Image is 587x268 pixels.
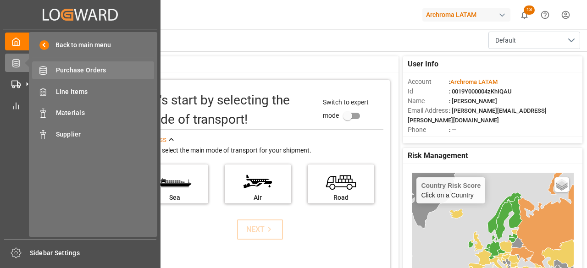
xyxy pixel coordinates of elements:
span: Materials [56,108,155,118]
span: Phone [408,125,449,135]
span: Line Items [56,87,155,97]
div: NEXT [246,224,274,235]
span: Back to main menu [49,40,111,50]
span: Archroma LATAM [450,78,498,85]
h4: Country Risk Score [421,182,481,189]
a: Layers [554,177,569,192]
span: User Info [408,59,438,70]
button: show 13 new notifications [514,5,535,25]
a: Supplier [32,125,154,143]
span: Id [408,87,449,96]
span: Account [408,77,449,87]
span: Email Address [408,106,449,115]
span: Account Type [408,135,449,144]
span: : [PERSON_NAME] [449,98,497,104]
div: Sea [146,193,204,202]
div: Let's start by selecting the mode of transport! [142,91,314,129]
span: Purchase Orders [56,66,155,75]
a: My Reports [5,96,155,114]
a: Purchase Orders [32,61,154,79]
div: Road [312,193,370,202]
span: Default [495,36,516,45]
span: Risk Management [408,150,468,161]
div: Air [229,193,287,202]
span: Sidebar Settings [30,248,157,258]
span: : [PERSON_NAME][EMAIL_ADDRESS][PERSON_NAME][DOMAIN_NAME] [408,107,547,124]
div: Please select the main mode of transport for your shipment. [142,145,383,156]
a: Line Items [32,82,154,100]
button: Help Center [535,5,555,25]
span: : [449,78,498,85]
a: Materials [32,104,154,122]
span: : — [449,126,456,133]
span: : Shipper [449,136,472,143]
span: Switch to expert mode [323,98,369,119]
div: Archroma LATAM [422,8,510,22]
span: : 0019Y000004zKhIQAU [449,88,512,95]
span: 13 [524,5,535,15]
span: Name [408,96,449,106]
button: NEXT [237,219,283,240]
span: Supplier [56,130,155,139]
a: My Cockpit [5,33,155,50]
button: open menu [488,32,580,49]
button: Archroma LATAM [422,6,514,23]
div: Click on a Country [421,182,481,199]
